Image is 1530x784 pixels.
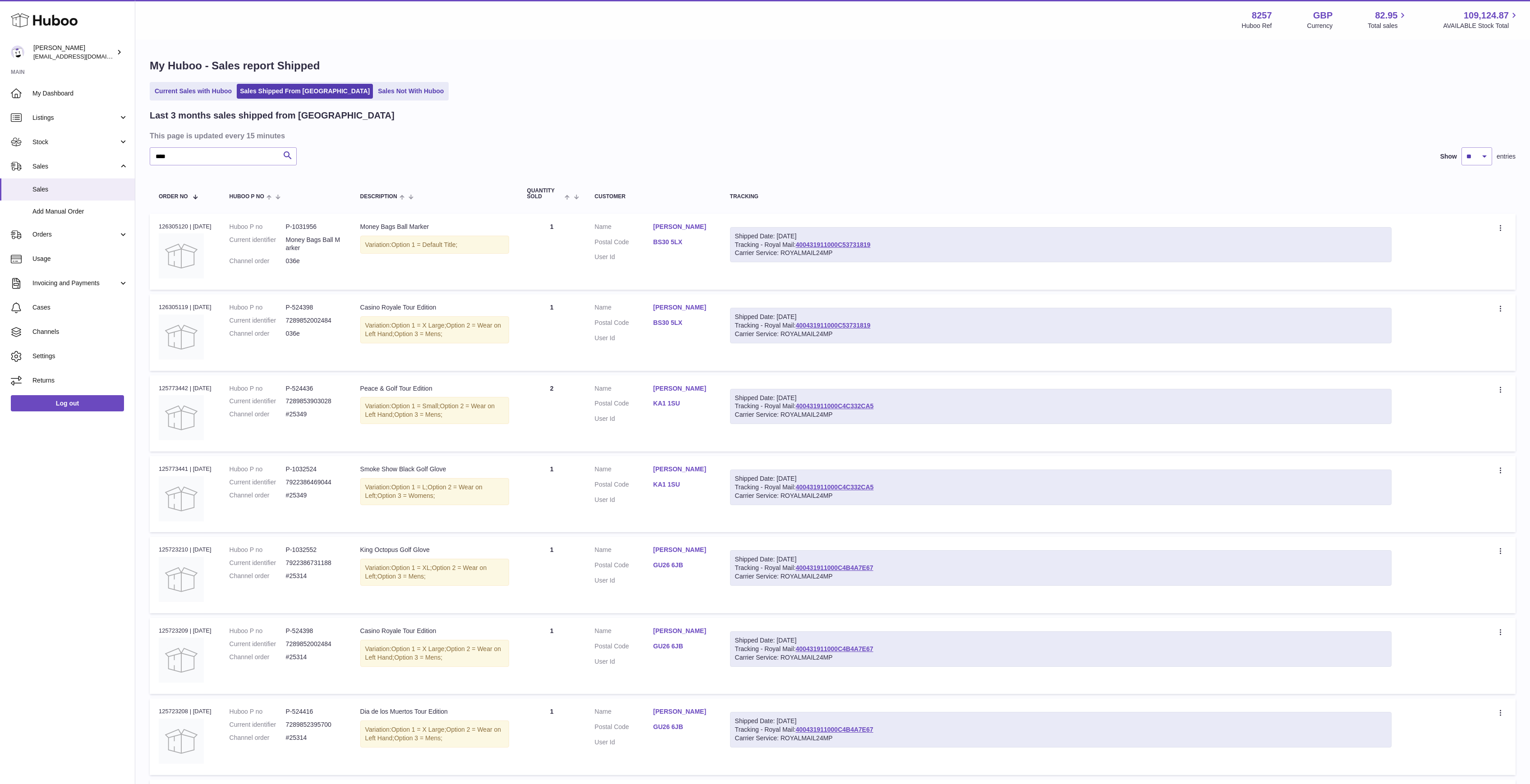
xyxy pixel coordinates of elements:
a: BS30 5LX [653,319,712,327]
dt: Name [595,303,653,314]
dt: Name [595,707,653,718]
dt: Channel order [230,653,286,661]
dt: Huboo P no [230,223,286,231]
div: Tracking - Royal Mail: [730,308,1392,343]
dt: Current identifier [230,236,286,253]
dt: Name [595,465,653,476]
dt: Postal Code [595,319,653,329]
dd: 036e [286,257,342,265]
span: Option 3 = Mens; [394,330,442,337]
span: AVAILABLE Stock Total [1443,22,1519,30]
div: 126305120 | [DATE] [159,223,211,231]
a: GU26 6JB [653,723,712,731]
div: Tracking - Royal Mail: [730,227,1392,263]
a: 400431911000C53731819 [795,241,870,248]
label: Show [1440,152,1457,161]
span: Option 2 = Wear on Left Hand; [365,322,501,337]
a: Current Sales with Huboo [152,84,235,99]
dt: User Id [595,496,653,504]
dd: #25349 [286,491,342,500]
span: Huboo P no [230,194,264,200]
span: Sales [32,185,128,194]
a: 109,124.87 AVAILABLE Stock Total [1443,9,1519,30]
a: Sales Not With Huboo [375,84,447,99]
div: 125723209 | [DATE] [159,627,211,635]
dd: 7922386469044 [286,478,342,487]
span: Invoicing and Payments [32,279,119,287]
span: Order No [159,194,188,200]
span: Add Manual Order [32,207,128,216]
a: 82.95 Total sales [1368,9,1408,30]
div: Carrier Service: ROYALMAIL24MP [735,249,1387,257]
a: [PERSON_NAME] [653,627,712,635]
div: Variation: [360,559,509,586]
a: KA1 1SU [653,480,712,489]
dt: User Id [595,334,653,342]
dd: Money Bags Ball Marker [286,236,342,253]
dd: #25314 [286,572,342,580]
span: Stock [32,138,119,146]
dt: Channel order [230,734,286,742]
span: Quantity Sold [527,188,563,200]
dd: P-1031956 [286,223,342,231]
dd: P-524416 [286,707,342,716]
span: Option 1 = X Large; [391,726,446,733]
dt: Huboo P no [230,707,286,716]
dt: User Id [595,415,653,423]
img: no-photo.jpg [159,233,204,278]
div: 125773441 | [DATE] [159,465,211,473]
a: [PERSON_NAME] [653,223,712,231]
dt: Name [595,546,653,556]
dd: #25349 [286,410,342,419]
span: Option 1 = L; [391,483,428,491]
span: Cases [32,303,128,312]
img: no-photo.jpg [159,315,204,360]
dt: Huboo P no [230,384,286,393]
div: Variation: [360,316,509,343]
div: Smoke Show Black Golf Glove [360,465,509,474]
dd: P-524398 [286,303,342,312]
span: Usage [32,255,128,263]
span: Description [360,194,397,200]
dt: Postal Code [595,480,653,491]
div: Shipped Date: [DATE] [735,555,1387,564]
a: 400431911000C4C332CA5 [795,483,873,491]
span: My Dashboard [32,89,128,98]
img: don@skinsgolf.com [11,46,24,59]
div: Casino Royale Tour Edition [360,627,509,635]
a: Sales Shipped From [GEOGRAPHIC_DATA] [237,84,373,99]
dd: #25314 [286,734,342,742]
div: Carrier Service: ROYALMAIL24MP [735,734,1387,743]
div: Tracking - Royal Mail: [730,631,1392,667]
a: 400431911000C4C332CA5 [795,402,873,410]
div: Tracking - Royal Mail: [730,389,1392,424]
dt: Channel order [230,491,286,500]
dd: 7289852395700 [286,720,342,729]
a: [PERSON_NAME] [653,303,712,312]
dd: P-1032524 [286,465,342,474]
dd: #25314 [286,653,342,661]
td: 2 [518,375,586,451]
div: Huboo Ref [1242,22,1272,30]
span: Option 1 = Small; [391,402,440,410]
strong: 8257 [1252,9,1272,22]
span: Option 2 = Wear on Left; [365,483,482,499]
dt: Postal Code [595,238,653,249]
dt: Postal Code [595,561,653,572]
a: 400431911000C4B4A7E67 [795,564,873,571]
td: 1 [518,698,586,775]
dd: 7922386731188 [286,559,342,567]
a: [PERSON_NAME] [653,546,712,554]
dt: User Id [595,738,653,747]
dt: Current identifier [230,397,286,406]
dt: Channel order [230,572,286,580]
dd: P-524398 [286,627,342,635]
a: BS30 5LX [653,238,712,246]
span: Option 1 = Default Title; [391,241,458,248]
td: 1 [518,456,586,532]
dt: Huboo P no [230,465,286,474]
dt: Current identifier [230,316,286,325]
img: no-photo.jpg [159,557,204,602]
h3: This page is updated every 15 minutes [150,131,1513,141]
div: Carrier Service: ROYALMAIL24MP [735,492,1387,500]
